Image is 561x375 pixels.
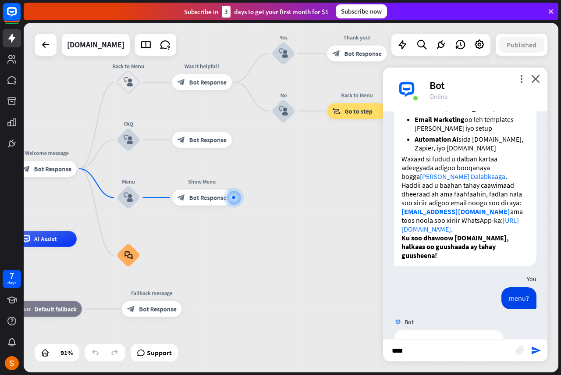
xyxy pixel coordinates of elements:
span: Bot Response [189,78,227,86]
div: 91% [58,346,76,360]
li: oo leh templates [PERSON_NAME] iyo setup [415,115,529,132]
i: block_bot_response [22,165,30,173]
div: Online [430,92,537,100]
i: block_user_input [279,49,288,58]
div: Thank you! [321,33,393,41]
div: Fallback message [116,289,188,297]
div: 3 [222,6,231,18]
div: Subscribe now [336,4,387,18]
div: Was it helpful? [166,62,238,70]
i: more_vert [517,75,525,83]
a: [URL][DOMAIN_NAME] [401,216,519,233]
div: days [7,280,16,286]
div: 7 [10,272,14,280]
i: block_fallback [22,305,31,313]
li: sida [DOMAIN_NAME], Zapier, iyo [DOMAIN_NAME] [415,135,529,152]
a: 7 days [3,270,21,288]
span: Default fallback [35,305,77,313]
div: mareege.com [67,34,124,56]
span: Bot Response [189,136,227,144]
span: Support [147,346,172,360]
div: FAQ [104,120,152,128]
strong: Email Marketing [415,115,465,124]
i: send [531,345,541,356]
i: block_bot_response [177,193,185,201]
i: block_user_input [279,106,288,116]
button: Published [499,37,544,53]
i: block_bot_response [177,136,185,144]
div: menu? [501,287,536,309]
span: You [527,275,536,283]
span: AI Assist [34,235,57,243]
i: block_bot_response [127,305,135,313]
button: Open LiveChat chat widget [7,4,33,30]
div: Welcome message [11,149,82,157]
div: Back to Menu [321,91,393,99]
div: Yes [259,33,307,41]
a: [PERSON_NAME] Dalabkaaga [420,172,505,181]
div: Subscribe in days to get your first month for $1 [184,6,329,18]
i: block_user_input [124,77,133,87]
i: block_attachment [516,346,525,354]
div: Menu [104,178,152,186]
i: block_user_input [124,193,133,203]
div: Bot [430,79,537,92]
span: Bot Response [139,305,176,313]
a: [EMAIL_ADDRESS][DOMAIN_NAME] [401,207,510,216]
strong: Automation AI [415,135,458,143]
div: Show Menu [166,178,238,186]
span: Bot [405,318,414,326]
i: block_user_input [124,135,133,145]
p: Waxaad si fudud u dalban kartaa adeegyada adigoo booqanaya bogga . [401,154,529,181]
span: Go to step [344,107,373,115]
i: block_faq [124,251,132,260]
strong: Ku soo dhawoow [DOMAIN_NAME], halkaas oo guushaada ay tahay guusheena! [401,233,509,260]
i: block_goto [332,107,341,115]
div: Back to Menu [104,62,152,70]
span: Bot Response [189,193,227,201]
i: close [531,75,540,83]
span: Bot Response [34,165,71,173]
div: No [259,91,307,99]
p: Haddii aad u baahan tahay caawimaad dheeraad ah ama faahfaahin, fadlan nala soo xiriir adigoo ema... [401,181,529,233]
div: Let me know how I can help you. [394,330,504,352]
i: block_bot_response [332,49,340,57]
i: block_bot_response [177,78,185,86]
span: Bot Response [344,49,382,57]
